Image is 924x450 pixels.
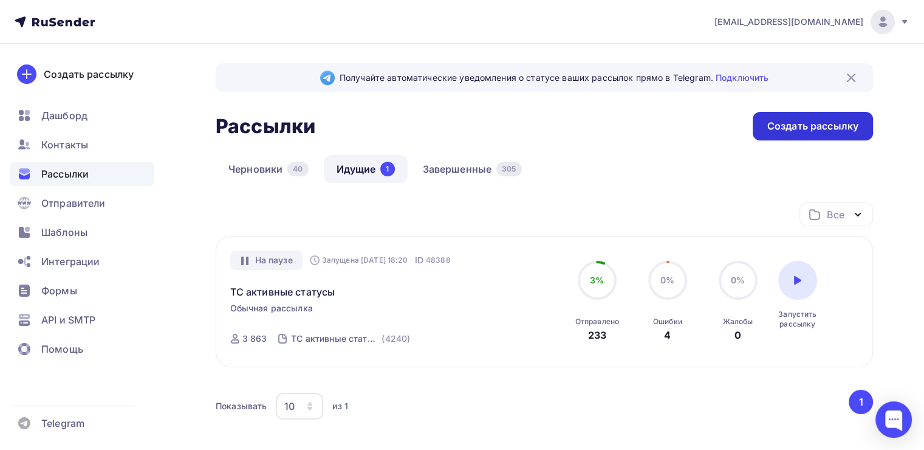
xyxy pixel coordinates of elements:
a: Формы [10,279,154,303]
div: На паузе [230,251,303,270]
div: 40 [287,162,308,176]
span: 0% [731,275,745,285]
a: Шаблоны [10,220,154,244]
div: Ошибки [653,317,682,327]
h2: Рассылки [216,114,315,139]
div: 10 [284,399,295,414]
span: Обычная рассылка [230,302,313,314]
div: 3 863 [242,333,267,345]
div: 1 [380,162,394,176]
a: Отправители [10,191,154,215]
span: API и SMTP [41,313,95,327]
div: Показывать [216,400,267,412]
span: Контакты [41,137,88,152]
a: Рассылки [10,162,154,186]
span: ID [415,254,423,266]
span: Рассылки [41,167,89,181]
div: 233 [588,328,606,342]
a: [EMAIL_ADDRESS][DOMAIN_NAME] [714,10,909,34]
div: Жалобы [723,317,753,327]
div: Создать рассылку [44,67,134,81]
span: Шаблоны [41,225,87,240]
ul: Pagination [847,390,874,414]
span: Интеграции [41,254,100,269]
span: Формы [41,283,77,298]
span: 48388 [426,254,451,266]
a: Черновики40 [216,155,321,183]
a: Дашборд [10,103,154,128]
div: 305 [496,162,521,176]
a: Завершенные305 [410,155,535,183]
button: Все [799,202,873,226]
div: 0 [734,328,741,342]
span: 3% [590,275,604,285]
a: ТС активные статусы (4240) [290,329,411,348]
span: Telegram [41,416,84,431]
a: Идущие1 [324,155,408,183]
span: Дашборд [41,108,87,123]
a: Контакты [10,133,154,157]
div: ТС активные статусы [291,333,379,345]
a: Подключить [716,72,768,83]
a: ТС активные статусы [230,285,335,299]
div: (4240) [382,333,410,345]
span: Помощь [41,342,83,356]
div: Запущена [DATE] 18:20 [310,255,408,265]
span: [EMAIL_ADDRESS][DOMAIN_NAME] [714,16,863,28]
div: Все [827,207,844,222]
img: Telegram [320,71,335,85]
button: 10 [275,392,324,420]
div: Запустить рассылку [778,310,817,329]
div: из 1 [332,400,348,412]
div: Отправлено [575,317,619,327]
span: Получайте автоматические уведомления о статусе ваших рассылок прямо в Telegram. [340,72,768,84]
span: 0% [660,275,674,285]
div: Создать рассылку [767,119,858,133]
button: Go to page 1 [849,390,873,414]
div: 4 [664,328,671,342]
span: Отправители [41,196,106,210]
